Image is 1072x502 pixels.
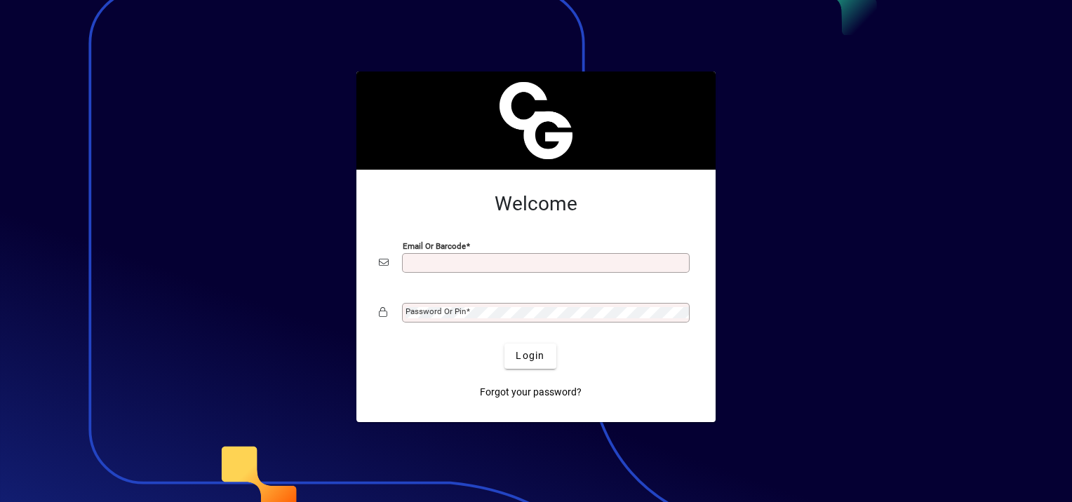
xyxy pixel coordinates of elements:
[379,192,693,216] h2: Welcome
[480,385,582,400] span: Forgot your password?
[504,344,556,369] button: Login
[403,240,466,250] mat-label: Email or Barcode
[406,306,466,316] mat-label: Password or Pin
[516,348,544,363] span: Login
[474,380,587,405] a: Forgot your password?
